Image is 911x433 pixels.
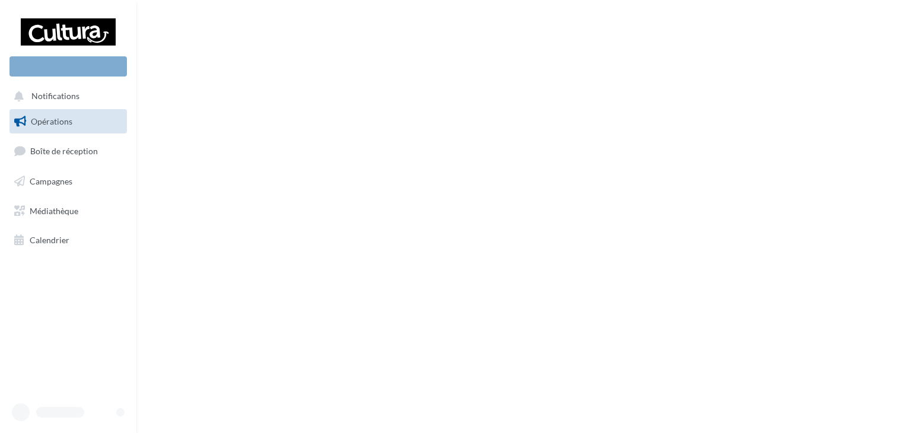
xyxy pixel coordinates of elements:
span: Campagnes [30,176,72,186]
a: Médiathèque [7,199,129,224]
span: Opérations [31,116,72,126]
span: Notifications [31,91,79,101]
a: Campagnes [7,169,129,194]
span: Calendrier [30,235,69,245]
span: Boîte de réception [30,146,98,156]
a: Opérations [7,109,129,134]
span: Médiathèque [30,205,78,215]
a: Boîte de réception [7,138,129,164]
a: Calendrier [7,228,129,253]
div: Nouvelle campagne [9,56,127,77]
